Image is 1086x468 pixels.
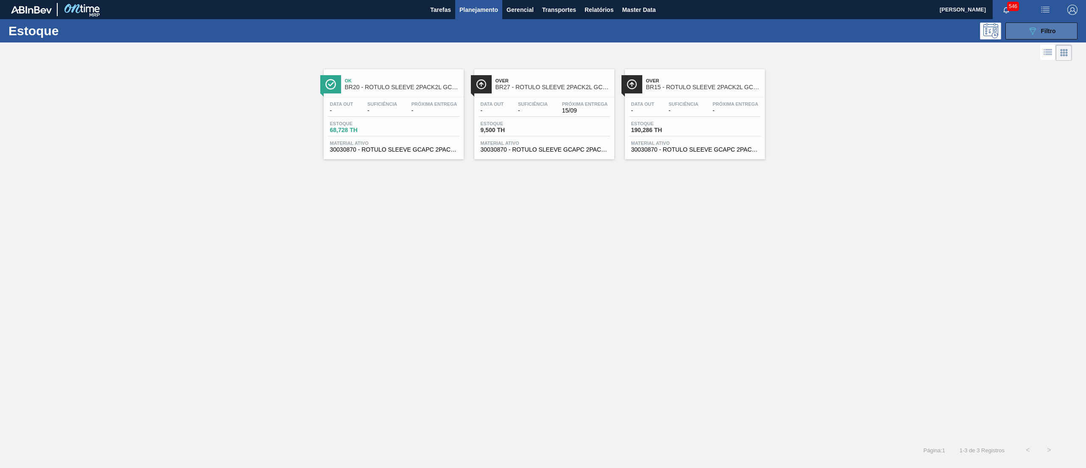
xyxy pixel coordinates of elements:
span: Próxima Entrega [562,101,608,107]
span: Tarefas [430,5,451,15]
span: Relatórios [585,5,613,15]
span: 15/09 [562,107,608,114]
span: Filtro [1041,28,1056,34]
img: Ícone [627,79,637,90]
span: 1 - 3 de 3 Registros [958,447,1005,454]
span: Over [495,78,610,83]
img: Ícone [325,79,336,90]
span: Próxima Entrega [411,101,457,107]
span: 68,728 TH [330,127,389,133]
span: Ok [345,78,459,83]
span: - [481,107,504,114]
span: BR27 - RÓTULO SLEEVE 2PACK2L GCA + PC [495,84,610,90]
a: ÍconeOverBR15 - RÓTULO SLEEVE 2PACK2L GCA + PCData out-Suficiência-Próxima Entrega-Estoque190,286... [619,63,769,159]
span: Gerencial [507,5,534,15]
button: Notificações [993,4,1020,16]
span: Material ativo [631,141,759,146]
span: 9,500 TH [481,127,540,133]
span: Over [646,78,761,83]
span: Data out [631,101,655,107]
span: BR15 - RÓTULO SLEEVE 2PACK2L GCA + PC [646,84,761,90]
span: Estoque [330,121,389,126]
span: Página : 1 [924,447,945,454]
span: Material ativo [330,141,457,146]
span: 30030870 - ROTULO SLEEVE GCAPC 2PACK2L NIV24 [330,147,457,153]
a: ÍconeOverBR27 - RÓTULO SLEEVE 2PACK2L GCA + PCData out-Suficiência-Próxima Entrega15/09Estoque9,5... [468,63,619,159]
div: Visão em Lista [1040,45,1056,61]
span: - [367,107,397,114]
span: Data out [481,101,504,107]
span: 546 [1007,2,1019,11]
span: Estoque [631,121,691,126]
span: Suficiência [367,101,397,107]
button: Filtro [1005,23,1078,39]
div: Visão em Cards [1056,45,1072,61]
button: < [1017,440,1038,461]
span: - [411,107,457,114]
img: Ícone [476,79,487,90]
button: > [1038,440,1060,461]
div: Pogramando: nenhum usuário selecionado [980,23,1001,39]
span: Suficiência [518,101,548,107]
img: TNhmsLtSVTkK8tSr43FrP2fwEKptu5GPRR3wAAAABJRU5ErkJggg== [11,6,52,14]
span: Master Data [622,5,655,15]
span: 30030870 - ROTULO SLEEVE GCAPC 2PACK2L NIV24 [481,147,608,153]
span: - [330,107,353,114]
span: Próxima Entrega [713,101,759,107]
span: Planejamento [459,5,498,15]
span: Material ativo [481,141,608,146]
span: BR20 - RÓTULO SLEEVE 2PACK2L GCA + PC [345,84,459,90]
h1: Estoque [8,26,140,36]
img: Logout [1067,5,1078,15]
img: userActions [1040,5,1050,15]
a: ÍconeOkBR20 - RÓTULO SLEEVE 2PACK2L GCA + PCData out-Suficiência-Próxima Entrega-Estoque68,728 TH... [317,63,468,159]
span: Transportes [542,5,576,15]
span: Data out [330,101,353,107]
span: 190,286 TH [631,127,691,133]
span: - [713,107,759,114]
span: - [631,107,655,114]
span: - [518,107,548,114]
span: 30030870 - ROTULO SLEEVE GCAPC 2PACK2L NIV24 [631,147,759,153]
span: - [669,107,698,114]
span: Estoque [481,121,540,126]
span: Suficiência [669,101,698,107]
